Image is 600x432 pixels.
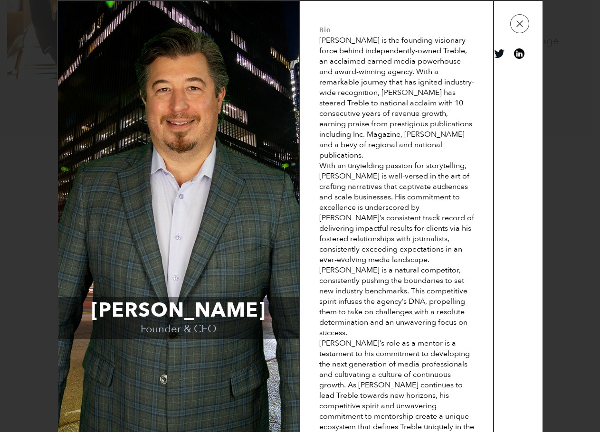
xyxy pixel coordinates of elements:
[494,48,505,59] a: View on twitter
[58,324,299,339] span: Founder & CEO
[58,297,299,324] span: [PERSON_NAME]
[319,35,474,160] div: [PERSON_NAME] is the founding visionary force behind independently-owned Treble, an acclaimed ear...
[319,25,331,34] mark: Bio
[319,265,474,338] div: [PERSON_NAME] is a natural competitor, consistently pushing the boundaries to set new industry be...
[510,14,529,33] button: Close
[319,160,474,265] div: With an unyielding passion for storytelling, [PERSON_NAME] is well-versed in the art of crafting ...
[514,48,524,59] a: View on linkedin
